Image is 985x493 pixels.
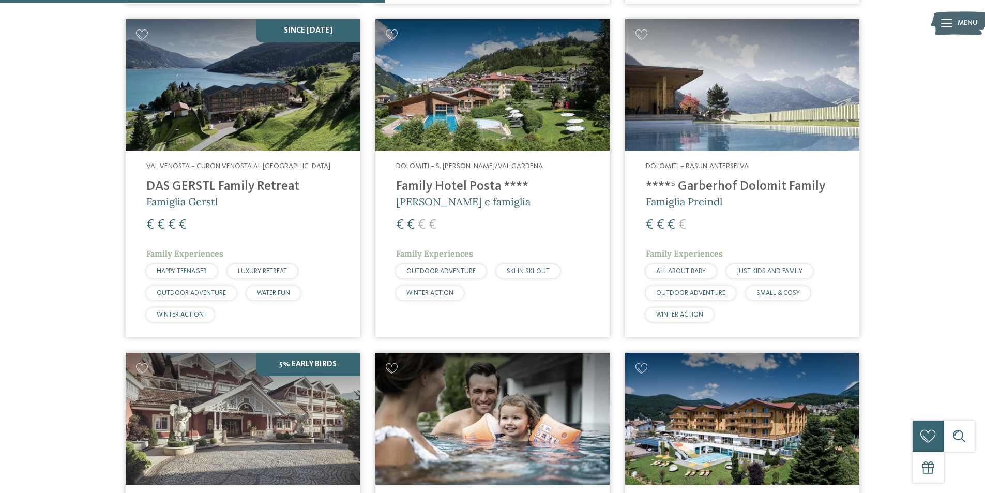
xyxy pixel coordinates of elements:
[375,353,610,485] img: Cercate un hotel per famiglie? Qui troverete solo i migliori!
[146,218,154,232] span: €
[507,268,550,275] span: SKI-IN SKI-OUT
[257,290,290,296] span: WATER FUN
[396,195,531,208] span: [PERSON_NAME] e famiglia
[396,218,404,232] span: €
[407,218,415,232] span: €
[646,162,749,170] span: Dolomiti – Rasun-Anterselva
[646,248,723,259] span: Family Experiences
[406,268,476,275] span: OUTDOOR ADVENTURE
[396,179,589,195] h4: Family Hotel Posta ****
[656,268,706,275] span: ALL ABOUT BABY
[625,353,859,485] img: Family Home Alpenhof ****
[418,218,426,232] span: €
[625,19,859,337] a: Cercate un hotel per famiglie? Qui troverete solo i migliori! Dolomiti – Rasun-Anterselva ****ˢ G...
[646,195,722,208] span: Famiglia Preindl
[668,218,675,232] span: €
[157,268,207,275] span: HAPPY TEENAGER
[146,248,223,259] span: Family Experiences
[656,290,725,296] span: OUTDOOR ADVENTURE
[737,268,802,275] span: JUST KIDS AND FAMILY
[168,218,176,232] span: €
[146,162,330,170] span: Val Venosta – Curon Venosta al [GEOGRAPHIC_DATA]
[146,195,218,208] span: Famiglia Gerstl
[126,353,360,485] img: Family Spa Grand Hotel Cavallino Bianco ****ˢ
[657,218,664,232] span: €
[646,218,654,232] span: €
[157,218,165,232] span: €
[126,19,360,151] img: Cercate un hotel per famiglie? Qui troverete solo i migliori!
[406,290,453,296] span: WINTER ACTION
[179,218,187,232] span: €
[396,248,473,259] span: Family Experiences
[429,218,436,232] span: €
[375,19,610,337] a: Cercate un hotel per famiglie? Qui troverete solo i migliori! Dolomiti – S. [PERSON_NAME]/Val Gar...
[646,179,839,195] h4: ****ˢ Garberhof Dolomit Family
[238,268,287,275] span: LUXURY RETREAT
[126,19,360,337] a: Cercate un hotel per famiglie? Qui troverete solo i migliori! SINCE [DATE] Val Venosta – Curon Ve...
[157,311,204,318] span: WINTER ACTION
[678,218,686,232] span: €
[375,19,610,151] img: Cercate un hotel per famiglie? Qui troverete solo i migliori!
[157,290,226,296] span: OUTDOOR ADVENTURE
[625,19,859,151] img: Cercate un hotel per famiglie? Qui troverete solo i migliori!
[656,311,703,318] span: WINTER ACTION
[146,179,339,195] h4: DAS GERSTL Family Retreat
[396,162,543,170] span: Dolomiti – S. [PERSON_NAME]/Val Gardena
[756,290,800,296] span: SMALL & COSY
